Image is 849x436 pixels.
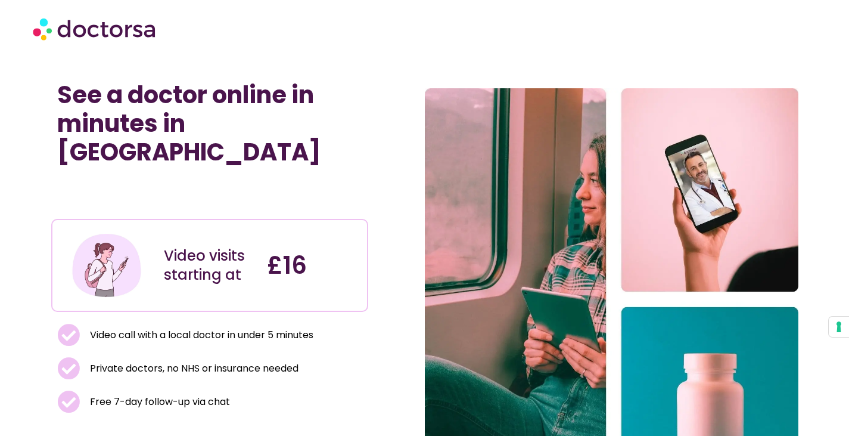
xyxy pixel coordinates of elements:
h1: See a doctor online in minutes in [GEOGRAPHIC_DATA] [57,81,363,166]
iframe: Customer reviews powered by Trustpilot [57,193,363,207]
span: Free 7-day follow-up via chat [87,394,230,410]
button: Your consent preferences for tracking technologies [829,317,849,337]
iframe: Customer reviews powered by Trustpilot [57,178,236,193]
div: Video visits starting at [164,246,255,285]
h4: £16 [267,251,358,280]
img: Illustration depicting a young woman in a casual outfit, engaged with her smartphone. She has a p... [70,229,143,302]
span: Video call with a local doctor in under 5 minutes [87,327,313,344]
span: Private doctors, no NHS or insurance needed [87,360,298,377]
